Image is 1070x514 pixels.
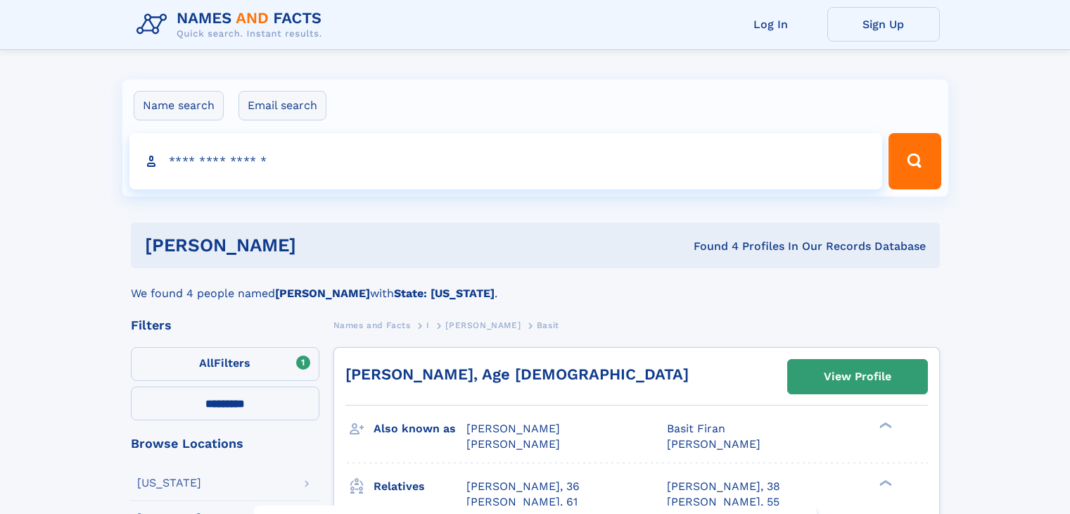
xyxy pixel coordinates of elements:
h3: Relatives [374,475,466,499]
span: [PERSON_NAME] [466,422,560,435]
a: Sign Up [827,7,940,42]
div: Filters [131,319,319,332]
label: Filters [131,347,319,381]
h3: Also known as [374,417,466,441]
label: Email search [238,91,326,120]
span: [PERSON_NAME] [466,437,560,451]
div: View Profile [824,361,891,393]
span: [PERSON_NAME] [667,437,760,451]
span: All [199,356,214,370]
input: search input [129,133,883,189]
a: Log In [715,7,827,42]
span: I [426,320,430,330]
div: [US_STATE] [137,477,201,489]
b: State: [US_STATE] [394,287,495,300]
a: [PERSON_NAME], 61 [466,494,578,510]
span: [PERSON_NAME] [445,320,521,330]
a: I [426,316,430,334]
button: Search Button [889,133,941,189]
span: Basit Firan [667,422,725,435]
div: ❯ [877,478,893,487]
b: [PERSON_NAME] [275,287,370,300]
a: View Profile [788,360,927,394]
a: [PERSON_NAME], 36 [466,479,580,494]
a: [PERSON_NAME], 55 [667,494,779,510]
a: [PERSON_NAME] [445,316,521,334]
h1: [PERSON_NAME] [145,237,495,254]
div: We found 4 people named with . [131,268,940,302]
span: Basit [537,320,559,330]
label: Name search [134,91,224,120]
div: Browse Locations [131,437,319,450]
a: [PERSON_NAME], Age [DEMOGRAPHIC_DATA] [345,365,689,383]
img: Logo Names and Facts [131,6,333,44]
div: ❯ [877,421,893,430]
a: [PERSON_NAME], 38 [667,479,780,494]
div: Found 4 Profiles In Our Records Database [495,239,926,254]
a: Names and Facts [333,316,411,334]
